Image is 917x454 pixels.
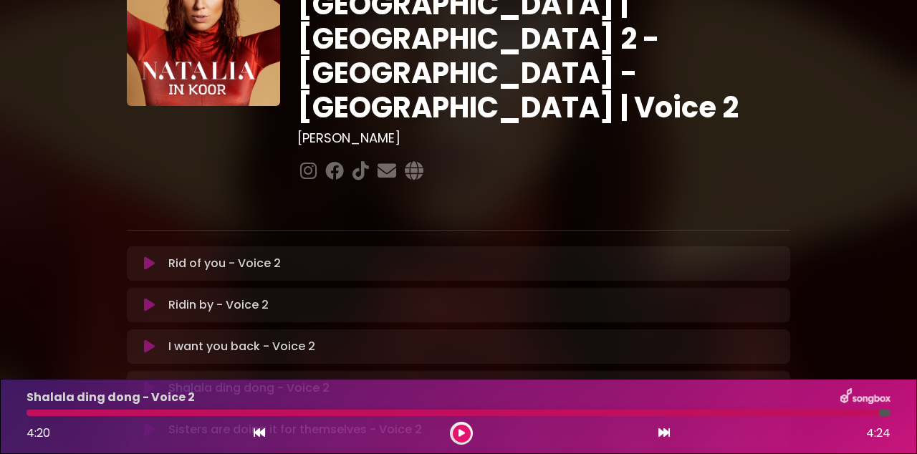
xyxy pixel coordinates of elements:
[866,425,890,442] span: 4:24
[297,130,791,146] h3: [PERSON_NAME]
[27,389,195,406] p: Shalala ding dong - Voice 2
[840,388,890,407] img: songbox-logo-white.png
[168,338,315,355] p: I want you back - Voice 2
[27,425,50,441] span: 4:20
[168,296,269,314] p: Ridin by - Voice 2
[168,255,281,272] p: Rid of you - Voice 2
